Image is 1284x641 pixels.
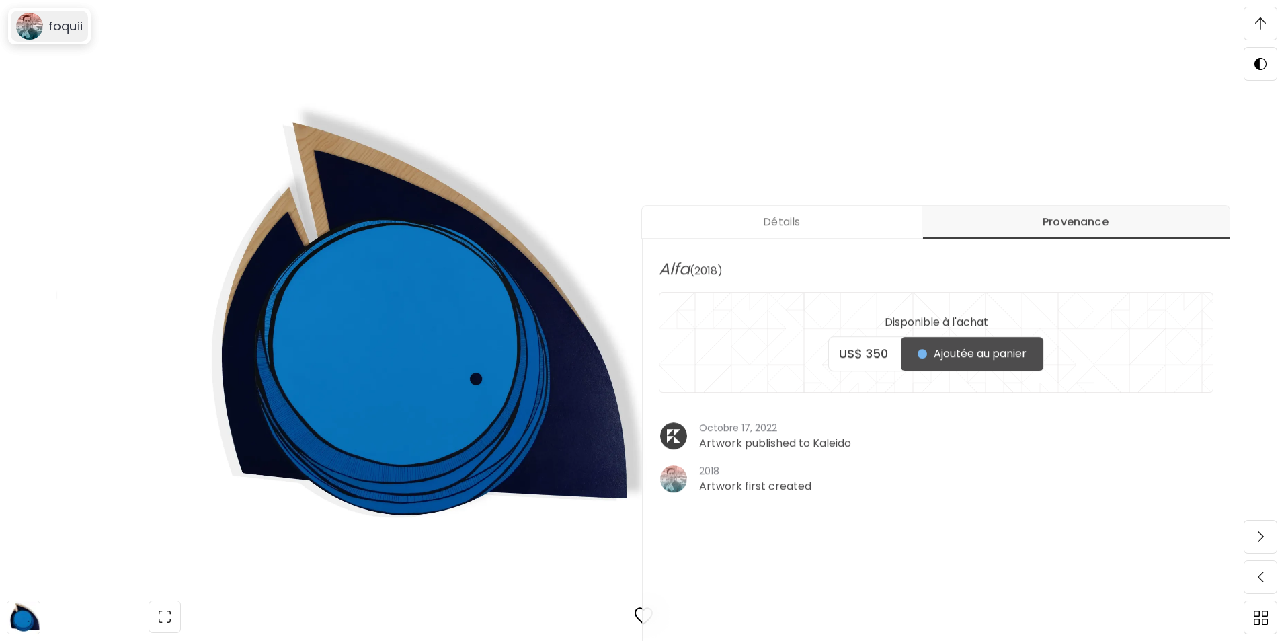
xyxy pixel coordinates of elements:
a: Artwork published to Kaleido [699,435,851,451]
h6: foquii [48,18,83,34]
span: Détails [650,214,914,230]
h4: 2018 [699,465,811,477]
h5: US$ 350 [829,346,901,362]
h4: Octobre 17, 2022 [699,422,851,434]
span: Alfa [659,258,690,280]
button: favorites [627,599,661,635]
span: Ajoutée au panier [918,346,1027,362]
a: Artwork first created [699,478,811,494]
span: Provenance [930,214,1221,230]
span: (2018) [690,263,723,278]
button: Ajoutée au panier [901,337,1043,371]
h6: Disponible à l'achat [885,313,988,331]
